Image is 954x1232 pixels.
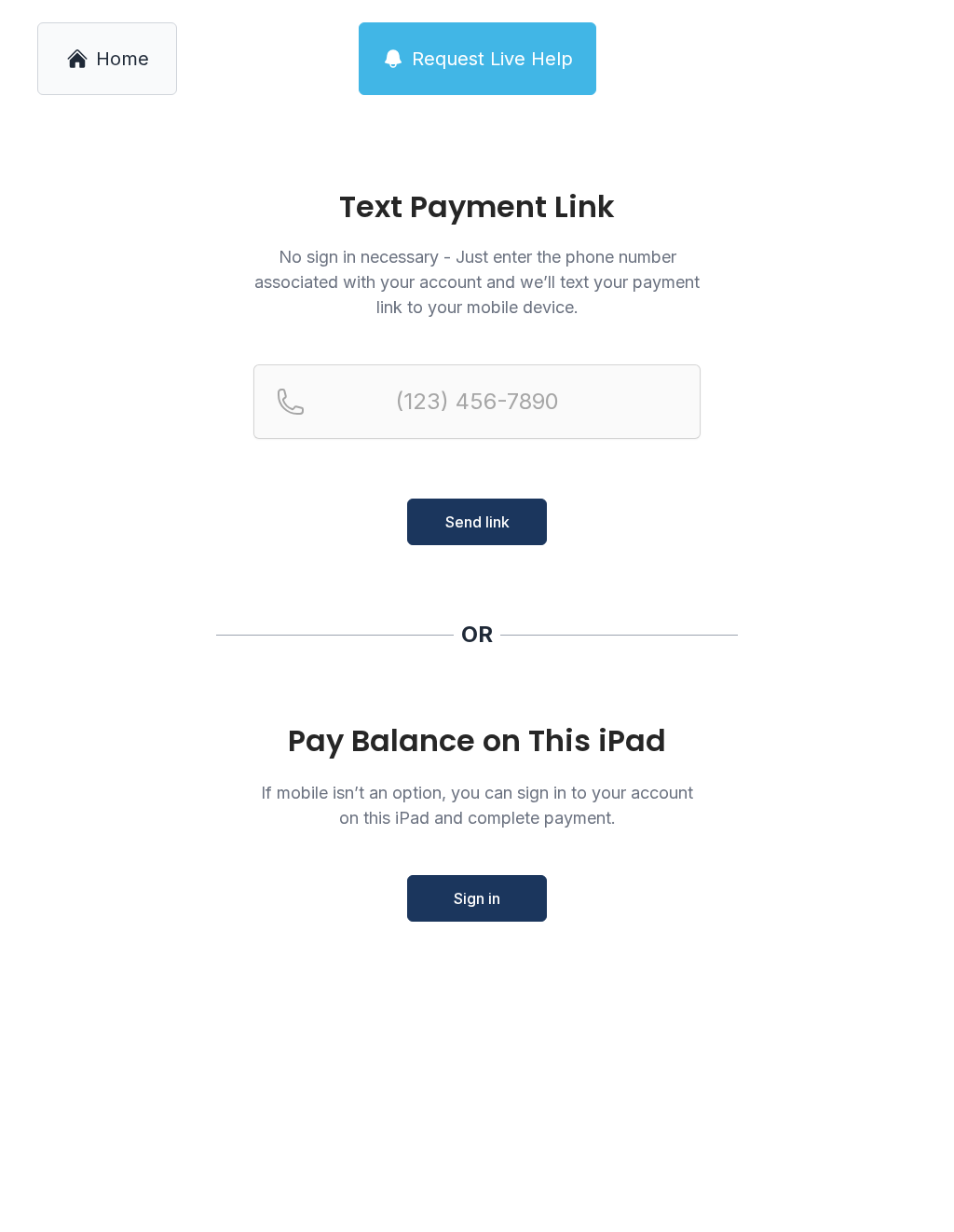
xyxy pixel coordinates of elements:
span: Request Live Help [412,46,573,72]
div: Pay Balance on This iPad [253,724,701,758]
span: Send link [445,511,510,533]
span: Home [96,46,149,72]
h1: Text Payment Link [253,192,701,222]
p: If mobile isn’t an option, you can sign in to your account on this iPad and complete payment. [253,780,701,830]
span: Sign in [454,887,500,910]
p: No sign in necessary - Just enter the phone number associated with your account and we’ll text yo... [253,244,701,320]
input: Reservation phone number [253,364,701,439]
div: OR [461,620,493,650]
